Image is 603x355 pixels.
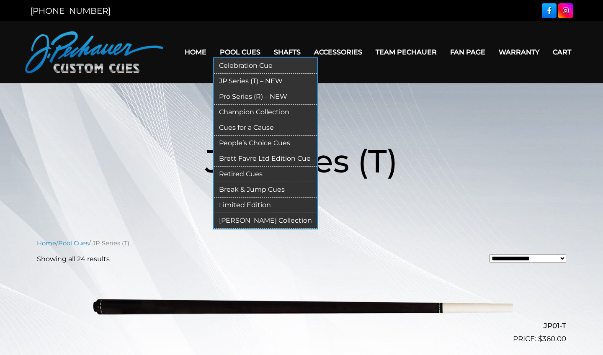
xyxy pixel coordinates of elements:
a: Celebration Cue [214,58,317,74]
a: Limited Edition [214,198,317,213]
a: People’s Choice Cues [214,136,317,151]
select: Shop order [490,254,566,263]
a: Home [37,239,56,247]
a: JP01-T $360.00 [37,271,566,345]
a: Pool Cues [58,239,89,247]
a: Cues for a Cause [214,120,317,136]
a: Shafts [267,41,307,63]
a: Pool Cues [213,41,267,63]
p: Showing all 24 results [37,254,110,264]
a: Champion Collection [214,105,317,120]
a: Accessories [307,41,369,63]
a: [PERSON_NAME] Collection [214,213,317,229]
img: JP01-T [90,271,513,341]
a: Pro Series (R) – NEW [214,89,317,105]
h2: JP01-T [37,318,566,334]
a: Brett Favre Ltd Edition Cue [214,151,317,167]
img: Pechauer Custom Cues [25,31,163,73]
a: [PHONE_NUMBER] [30,6,111,16]
a: Cart [546,41,578,63]
a: Warranty [492,41,546,63]
a: Retired Cues [214,167,317,182]
a: Home [178,41,213,63]
a: Break & Jump Cues [214,182,317,198]
nav: Breadcrumb [37,239,566,248]
a: JP Series (T) – NEW [214,74,317,89]
span: $ [538,334,542,343]
a: Fan Page [443,41,492,63]
span: JP Series (T) [205,141,398,180]
bdi: 360.00 [538,334,566,343]
a: Team Pechauer [369,41,443,63]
